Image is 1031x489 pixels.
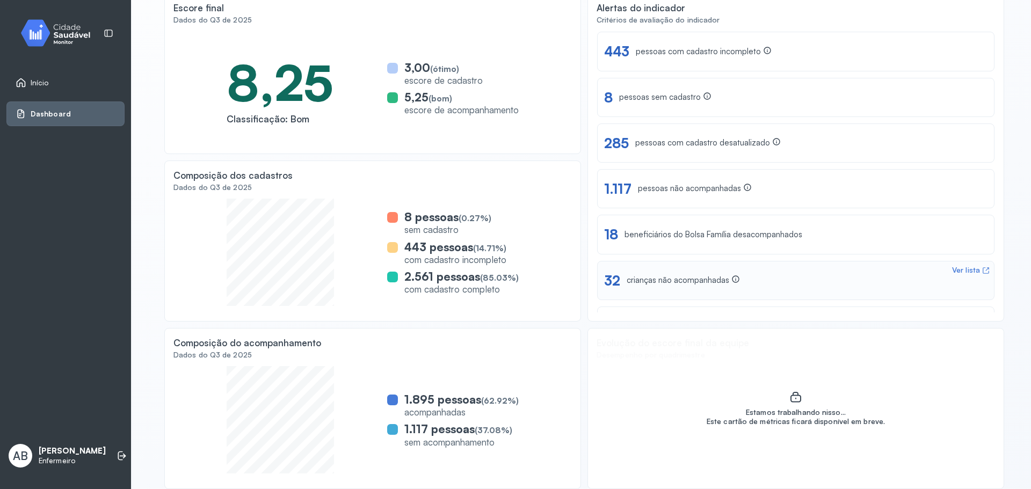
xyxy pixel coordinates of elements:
[627,275,740,286] div: crianças não acompanhadas
[173,170,293,181] div: Composição dos cadastros
[173,337,321,348] div: Composição do acompanhamento
[473,243,506,253] span: (14.71%)
[481,396,519,406] span: (62.92%)
[619,92,711,103] div: pessoas sem cadastro
[597,16,995,25] div: Critérios de avaliação do indicador
[404,61,483,75] div: 3,00
[597,2,685,13] div: Alertas do indicador
[404,210,491,224] div: 8 pessoas
[13,449,28,463] span: AB
[16,108,115,119] a: Dashboard
[604,135,629,151] div: 285
[459,213,491,223] span: (0.27%)
[39,456,106,465] p: Enfermeiro
[604,89,613,106] div: 8
[11,17,108,49] img: monitor.svg
[404,392,519,406] div: 1.895 pessoas
[404,240,506,254] div: 443 pessoas
[604,226,618,243] div: 18
[707,417,885,426] div: Este cartão de métricas ficará disponível em breve.
[404,406,519,418] div: acompanhadas
[475,425,512,435] span: (37.08%)
[635,137,781,149] div: pessoas com cadastro desatualizado
[952,266,980,275] div: Ver lista
[227,113,333,125] div: Classificação: Bom
[430,64,459,74] span: (ótimo)
[604,180,631,197] div: 1.117
[625,230,802,240] div: beneficiários do Bolsa Família desacompanhados
[604,43,629,60] div: 443
[404,269,519,283] div: 2.561 pessoas
[173,183,572,192] div: Dados do Q3 de 2025
[39,446,106,456] p: [PERSON_NAME]
[604,272,620,289] div: 32
[404,254,506,265] div: com cadastro incompleto
[404,224,491,235] div: sem cadastro
[31,110,71,119] span: Dashboard
[404,90,519,104] div: 5,25
[404,283,519,295] div: com cadastro completo
[173,2,224,13] div: Escore final
[638,183,752,194] div: pessoas não acompanhadas
[31,78,49,87] span: Início
[16,77,115,88] a: Início
[404,75,483,86] div: escore de cadastro
[636,46,772,57] div: pessoas com cadastro incompleto
[404,104,519,115] div: escore de acompanhamento
[707,408,885,417] div: Estamos trabalhando nisso...
[429,93,452,104] span: (bom)
[227,52,333,113] div: 8,25
[173,16,572,25] div: Dados do Q3 de 2025
[173,351,572,360] div: Dados do Q3 de 2025
[404,422,512,436] div: 1.117 pessoas
[404,436,512,448] div: sem acompanhamento
[480,273,519,283] span: (85.03%)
